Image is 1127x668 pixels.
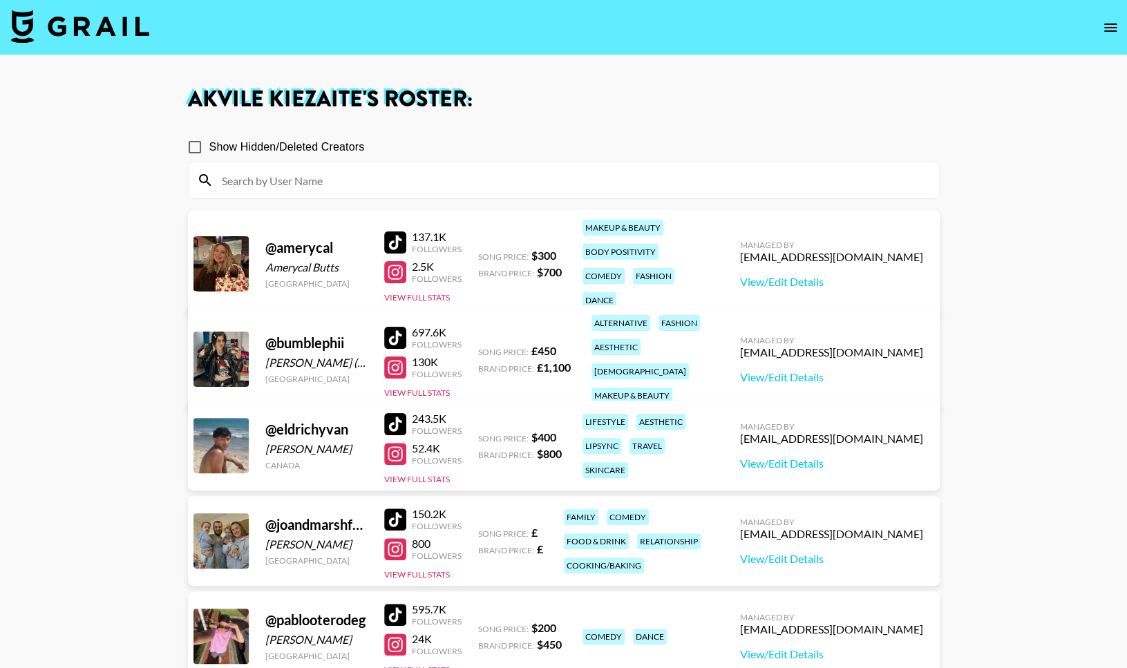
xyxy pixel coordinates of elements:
div: Followers [412,369,462,379]
div: 2.5K [412,260,462,274]
div: Managed By [740,240,923,250]
div: comedy [583,268,625,284]
div: [GEOGRAPHIC_DATA] [265,278,368,289]
div: @ pablooterodeg [265,611,368,629]
div: [EMAIL_ADDRESS][DOMAIN_NAME] [740,527,923,541]
div: 52.4K [412,441,462,455]
button: View Full Stats [384,474,450,484]
div: [EMAIL_ADDRESS][DOMAIN_NAME] [740,345,923,359]
div: [DEMOGRAPHIC_DATA] [591,363,689,379]
div: lifestyle [583,414,628,430]
div: @ amerycal [265,239,368,256]
strong: $ 400 [531,430,556,443]
span: Song Price: [478,251,529,262]
div: dance [633,629,667,645]
div: [GEOGRAPHIC_DATA] [265,651,368,661]
div: @ joandmarshfamily [265,516,368,533]
strong: $ 450 [537,638,562,651]
div: relationship [637,533,701,549]
div: food & drink [564,533,629,549]
strong: £ 450 [531,344,556,357]
div: alternative [591,315,650,331]
div: comedy [583,629,625,645]
strong: $ 800 [537,447,562,460]
div: Managed By [740,517,923,527]
div: aesthetic [591,339,641,355]
div: makeup & beauty [583,220,663,236]
strong: $ 700 [537,265,562,278]
span: Brand Price: [478,640,534,651]
span: Song Price: [478,624,529,634]
span: Brand Price: [478,363,534,374]
strong: £ [531,526,538,539]
span: Brand Price: [478,450,534,460]
div: Followers [412,426,462,436]
img: Grail Talent [11,10,149,43]
div: Managed By [740,335,923,345]
span: Song Price: [478,433,529,443]
div: @ eldrichyvan [265,421,368,438]
div: travel [629,438,665,454]
div: [EMAIL_ADDRESS][DOMAIN_NAME] [740,432,923,446]
div: fashion [659,315,700,331]
div: Followers [412,244,462,254]
div: [PERSON_NAME] [265,633,368,647]
button: View Full Stats [384,569,450,580]
div: family [564,509,598,525]
button: open drawer [1097,14,1124,41]
div: cooking/baking [564,557,644,573]
div: lipsync [583,438,621,454]
div: 150.2K [412,507,462,521]
div: [EMAIL_ADDRESS][DOMAIN_NAME] [740,622,923,636]
div: makeup & beauty [591,388,672,403]
span: Brand Price: [478,268,534,278]
div: Followers [412,455,462,466]
div: comedy [607,509,649,525]
div: Canada [265,460,368,470]
input: Search by User Name [214,169,931,191]
div: fashion [633,268,674,284]
div: 697.6K [412,325,462,339]
div: body positivity [583,244,659,260]
div: 243.5K [412,412,462,426]
a: View/Edit Details [740,370,923,384]
div: [GEOGRAPHIC_DATA] [265,374,368,384]
strong: $ 200 [531,621,556,634]
div: [GEOGRAPHIC_DATA] [265,555,368,566]
div: dance [583,292,616,308]
div: [PERSON_NAME] (Bee) [PERSON_NAME] [265,356,368,370]
div: Followers [412,616,462,627]
a: View/Edit Details [740,457,923,470]
div: @ bumblephii [265,334,368,352]
div: Followers [412,646,462,656]
div: [PERSON_NAME] [265,537,368,551]
div: 137.1K [412,230,462,244]
button: View Full Stats [384,388,450,398]
a: View/Edit Details [740,275,923,289]
a: View/Edit Details [740,552,923,566]
span: Song Price: [478,347,529,357]
div: Managed By [740,612,923,622]
div: 800 [412,537,462,551]
div: 595.7K [412,602,462,616]
div: Managed By [740,421,923,432]
div: skincare [583,462,628,478]
div: Amerycal Butts [265,260,368,274]
div: Followers [412,339,462,350]
strong: $ 300 [531,249,556,262]
h1: Akvile Kiezaite 's Roster: [188,88,940,111]
div: 24K [412,632,462,646]
div: [EMAIL_ADDRESS][DOMAIN_NAME] [740,250,923,264]
div: [PERSON_NAME] [265,442,368,456]
div: 130K [412,355,462,369]
div: Followers [412,521,462,531]
div: Followers [412,551,462,561]
span: Song Price: [478,528,529,539]
span: Brand Price: [478,545,534,555]
div: Followers [412,274,462,284]
strong: £ 1,100 [537,361,571,374]
strong: £ [537,542,543,555]
a: View/Edit Details [740,647,923,661]
div: aesthetic [636,414,685,430]
span: Show Hidden/Deleted Creators [209,139,365,155]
